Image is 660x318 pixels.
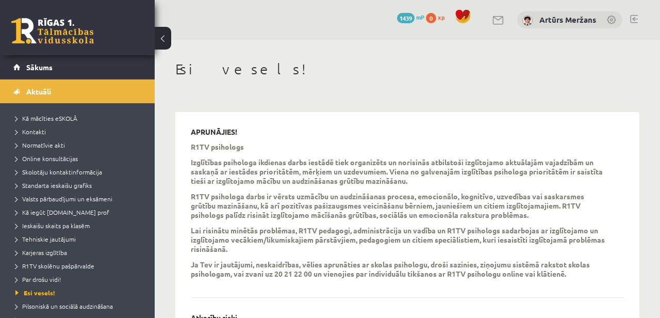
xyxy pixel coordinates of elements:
[11,18,94,44] a: Rīgas 1. Tālmācības vidusskola
[15,114,77,122] span: Kā mācīties eSKOLĀ
[438,13,444,21] span: xp
[15,181,144,190] a: Standarta ieskaišu grafiks
[191,260,590,278] b: Ja Tev ir jautājumi, neskaidrības, vēlies aprunāties ar skolas psihologu, droši sazinies, ziņojum...
[191,192,608,219] p: R1TV psihologa darbs ir vērsts uz . R1TV psihologs palīdz risināt izglītojamo mācīšanās grūtības,...
[15,301,144,311] a: Pilsoniskā un sociālā audzināšana
[191,226,608,253] p: Lai risinātu minētās problēmas, R1TV pedagogi, administrācija un vadība un R1TV psihologs sadarbo...
[191,142,244,151] p: R1TV psihologs
[15,194,144,203] a: Valsts pārbaudījumi un eksāmeni
[15,141,65,149] span: Normatīvie akti
[15,208,144,217] a: Kā iegūt [DOMAIN_NAME] prof
[26,87,51,96] span: Aktuāli
[15,128,46,136] span: Kontakti
[15,302,113,310] span: Pilsoniskā un sociālā audzināšana
[13,79,142,103] a: Aktuāli
[15,261,144,271] a: R1TV skolēnu pašpārvalde
[15,248,144,257] a: Karjeras izglītība
[397,13,415,23] span: 1439
[426,13,450,21] a: 0 xp
[15,221,90,230] span: Ieskaišu skaits pa klasēm
[191,192,584,210] b: mācību un audzināšanas procesa, emocionālo, kognitīvo, uzvedības vai saskarsmes grūtību mazināšan...
[15,195,112,203] span: Valsts pārbaudījumi un eksāmeni
[426,13,436,23] span: 0
[15,154,78,163] span: Online konsultācijas
[15,248,67,257] span: Karjeras izglītība
[15,181,92,189] span: Standarta ieskaišu grafiks
[15,221,144,230] a: Ieskaišu skaits pa klasēm
[175,60,639,78] h1: Esi vesels!
[15,140,144,150] a: Normatīvie akti
[416,13,424,21] span: mP
[13,55,142,79] a: Sākums
[15,289,55,297] span: Esi vesels!
[15,262,94,270] span: R1TV skolēnu pašpārvalde
[15,275,61,283] span: Par drošu vidi!
[15,168,102,176] span: Skolotāju kontaktinformācija
[15,275,144,284] a: Par drošu vidi!
[522,15,533,26] img: Artūrs Meržans
[15,235,76,243] span: Tehniskie jautājumi
[26,62,53,72] span: Sākums
[191,128,237,136] p: APRUNĀJIES!
[15,234,144,244] a: Tehniskie jautājumi
[15,154,144,163] a: Online konsultācijas
[15,208,109,216] span: Kā iegūt [DOMAIN_NAME] prof
[15,127,144,136] a: Kontakti
[15,167,144,177] a: Skolotāju kontaktinformācija
[191,157,608,185] p: Izglītības psihologa ikdienas darbs iestādē tiek organizēts un norisinās atbilstoši izglītojamo a...
[15,114,144,123] a: Kā mācīties eSKOLĀ
[15,288,144,297] a: Esi vesels!
[397,13,424,21] a: 1439 mP
[539,14,596,25] a: Artūrs Meržans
